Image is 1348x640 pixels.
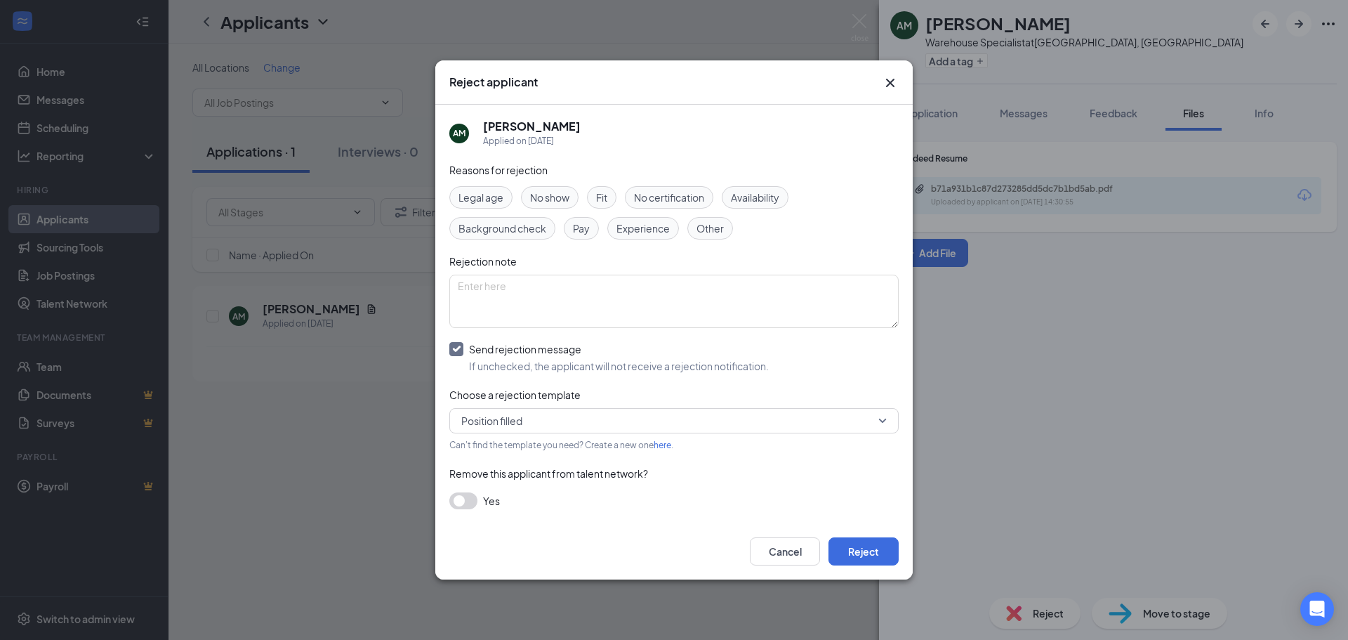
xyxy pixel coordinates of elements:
span: Fit [596,190,607,205]
span: Reasons for rejection [449,164,548,176]
span: Background check [458,221,546,236]
div: Applied on [DATE] [483,134,581,148]
span: Rejection note [449,255,517,268]
button: Close [882,74,899,91]
span: Experience [616,221,670,236]
span: Other [696,221,724,236]
span: Yes [483,492,500,509]
h5: [PERSON_NAME] [483,119,581,134]
span: Can't find the template you need? Create a new one . [449,440,673,450]
span: Remove this applicant from talent network? [449,467,648,480]
span: No show [530,190,569,205]
span: Position filled [461,410,522,431]
div: AM [453,127,465,139]
span: Legal age [458,190,503,205]
span: Pay [573,221,590,236]
h3: Reject applicant [449,74,538,90]
div: Open Intercom Messenger [1300,592,1334,626]
span: Choose a rejection template [449,388,581,401]
svg: Cross [882,74,899,91]
span: No certification [634,190,704,205]
a: here [654,440,671,450]
button: Reject [828,537,899,566]
button: Cancel [750,537,820,566]
span: Availability [731,190,779,205]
